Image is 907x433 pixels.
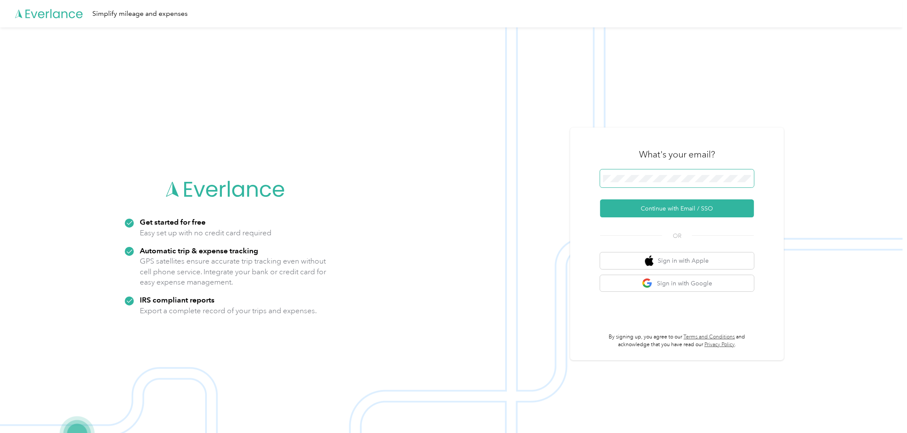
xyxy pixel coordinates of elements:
p: By signing up, you agree to our and acknowledge that you have read our . [600,333,754,348]
span: OR [662,231,692,240]
button: apple logoSign in with Apple [600,252,754,269]
p: Easy set up with no credit card required [140,228,271,238]
strong: Get started for free [140,217,206,226]
div: Simplify mileage and expenses [92,9,188,19]
p: GPS satellites ensure accurate trip tracking even without cell phone service. Integrate your bank... [140,256,327,288]
a: Terms and Conditions [684,334,735,340]
img: google logo [642,278,653,289]
p: Export a complete record of your trips and expenses. [140,305,317,316]
strong: Automatic trip & expense tracking [140,246,258,255]
h3: What's your email? [639,148,715,160]
a: Privacy Policy [704,341,735,348]
img: apple logo [645,255,654,266]
button: Continue with Email / SSO [600,199,754,217]
strong: IRS compliant reports [140,295,215,304]
button: google logoSign in with Google [600,275,754,292]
